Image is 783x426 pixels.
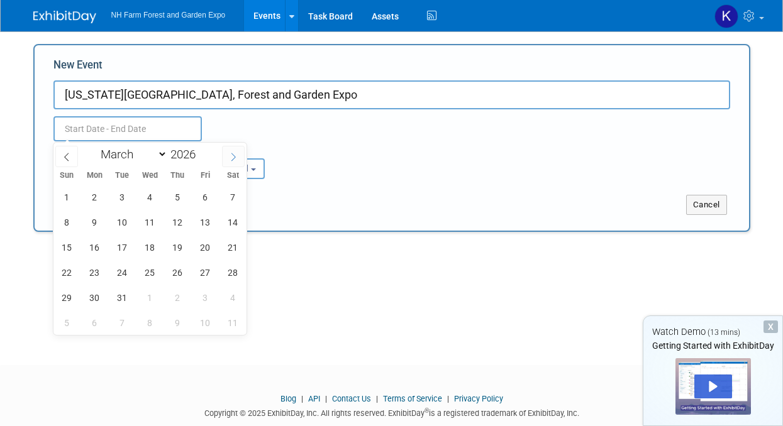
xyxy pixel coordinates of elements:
[221,235,245,259] span: March 21, 2026
[425,407,429,414] sup: ®
[165,285,190,310] span: April 2, 2026
[373,394,381,403] span: |
[138,285,162,310] span: April 1, 2026
[110,235,135,259] span: March 17, 2026
[53,116,202,141] input: Start Date - End Date
[53,80,730,109] input: Name of Trade Show / Conference
[332,394,371,403] a: Contact Us
[110,185,135,209] span: March 3, 2026
[81,172,108,180] span: Mon
[55,285,79,310] span: March 29, 2026
[108,172,136,180] span: Tue
[454,394,503,403] a: Privacy Policy
[95,146,167,162] select: Month
[138,235,162,259] span: March 18, 2026
[110,260,135,285] span: March 24, 2026
[55,235,79,259] span: March 15, 2026
[221,310,245,335] span: April 11, 2026
[221,210,245,234] span: March 14, 2026
[138,210,162,234] span: March 11, 2026
[110,310,135,335] span: April 7, 2026
[165,260,190,285] span: March 26, 2026
[193,210,218,234] span: March 13, 2026
[165,310,190,335] span: April 9, 2026
[82,260,107,285] span: March 23, 2026
[82,185,107,209] span: March 2, 2026
[643,325,782,339] div: Watch Demo
[764,320,778,333] div: Dismiss
[298,394,306,403] span: |
[686,195,727,215] button: Cancel
[714,4,738,28] img: Kelly Bryer
[55,310,79,335] span: April 5, 2026
[694,374,732,398] div: Play
[138,310,162,335] span: April 8, 2026
[280,394,296,403] a: Blog
[82,235,107,259] span: March 16, 2026
[33,11,96,23] img: ExhibitDay
[110,285,135,310] span: March 31, 2026
[191,172,219,180] span: Fri
[322,394,330,403] span: |
[82,210,107,234] span: March 9, 2026
[167,147,205,161] input: Year
[165,185,190,209] span: March 5, 2026
[193,285,218,310] span: April 3, 2026
[55,185,79,209] span: March 1, 2026
[165,235,190,259] span: March 19, 2026
[82,310,107,335] span: April 6, 2026
[53,141,160,158] div: Attendance / Format:
[708,328,740,337] span: (13 mins)
[164,172,191,180] span: Thu
[55,260,79,285] span: March 22, 2026
[53,58,103,77] label: New Event
[111,11,226,19] span: NH Farm Forest and Garden Expo
[308,394,320,403] a: API
[221,260,245,285] span: March 28, 2026
[193,185,218,209] span: March 6, 2026
[221,285,245,310] span: April 4, 2026
[179,141,286,158] div: Participation:
[221,185,245,209] span: March 7, 2026
[444,394,452,403] span: |
[165,210,190,234] span: March 12, 2026
[643,339,782,352] div: Getting Started with ExhibitDay
[138,260,162,285] span: March 25, 2026
[219,172,247,180] span: Sat
[383,394,442,403] a: Terms of Service
[193,260,218,285] span: March 27, 2026
[193,235,218,259] span: March 20, 2026
[110,210,135,234] span: March 10, 2026
[82,285,107,310] span: March 30, 2026
[193,310,218,335] span: April 10, 2026
[55,210,79,234] span: March 8, 2026
[53,172,81,180] span: Sun
[136,172,164,180] span: Wed
[138,185,162,209] span: March 4, 2026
